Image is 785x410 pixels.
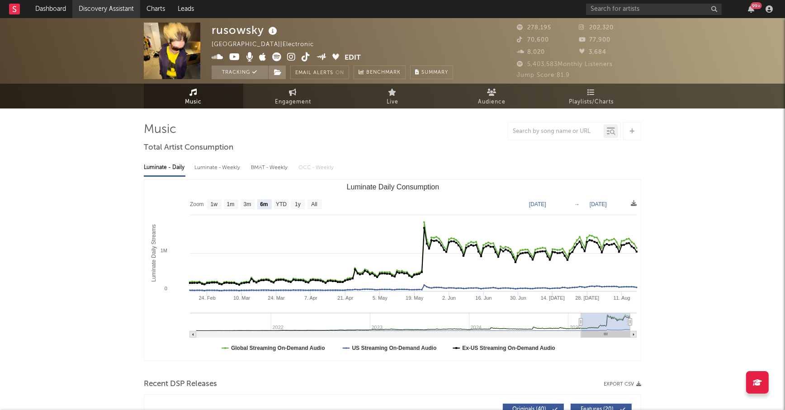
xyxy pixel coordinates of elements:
[373,295,388,301] text: 5. May
[144,379,217,390] span: Recent DSP Releases
[311,202,317,208] text: All
[586,4,722,15] input: Search for artists
[144,160,185,175] div: Luminate - Daily
[410,66,453,79] button: Summary
[517,61,613,67] span: 5,403,583 Monthly Listeners
[387,97,398,108] span: Live
[343,84,442,108] a: Live
[211,202,218,208] text: 1w
[517,37,549,43] span: 70,600
[144,84,243,108] a: Music
[251,160,289,175] div: BMAT - Weekly
[569,97,614,108] span: Playlists/Charts
[243,84,343,108] a: Engagement
[212,23,279,38] div: rusowsky
[260,202,268,208] text: 6m
[194,160,242,175] div: Luminate - Weekly
[276,202,287,208] text: YTD
[590,201,607,207] text: [DATE]
[478,97,506,108] span: Audience
[199,295,216,301] text: 24. Feb
[165,286,167,291] text: 0
[275,97,311,108] span: Engagement
[295,202,301,208] text: 1y
[337,295,353,301] text: 21. Apr
[508,128,604,135] input: Search by song name or URL
[233,295,251,301] text: 10. Mar
[144,179,641,360] svg: Luminate Daily Consumption
[354,66,406,79] a: Benchmark
[604,382,641,387] button: Export CSV
[144,142,233,153] span: Total Artist Consumption
[352,345,436,351] text: US Streaming On-Demand Audio
[517,25,551,31] span: 278,195
[748,5,754,13] button: 99+
[529,201,546,207] text: [DATE]
[212,39,324,50] div: [GEOGRAPHIC_DATA] | Electronic
[575,295,599,301] text: 28. [DATE]
[190,202,204,208] text: Zoom
[574,201,580,207] text: →
[542,84,641,108] a: Playlists/Charts
[517,49,545,55] span: 8,020
[579,25,614,31] span: 202,320
[751,2,762,9] div: 99 +
[462,345,555,351] text: Ex-US Streaming On-Demand Audio
[336,71,344,75] em: On
[442,295,456,301] text: 2. Jun
[212,66,268,79] button: Tracking
[614,295,630,301] text: 11. Aug
[421,70,448,75] span: Summary
[406,295,424,301] text: 19. May
[366,67,401,78] span: Benchmark
[151,224,157,282] text: Luminate Daily Streams
[347,183,440,191] text: Luminate Daily Consumption
[579,49,607,55] span: 3,684
[517,72,570,78] span: Jump Score: 81.9
[161,248,167,253] text: 1M
[579,37,611,43] span: 77,900
[304,295,317,301] text: 7. Apr
[268,295,285,301] text: 24. Mar
[510,295,526,301] text: 30. Jun
[231,345,325,351] text: Global Streaming On-Demand Audio
[442,84,542,108] a: Audience
[185,97,202,108] span: Music
[244,202,251,208] text: 3m
[290,66,349,79] button: Email AlertsOn
[541,295,565,301] text: 14. [DATE]
[476,295,492,301] text: 16. Jun
[345,52,361,64] button: Edit
[227,202,235,208] text: 1m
